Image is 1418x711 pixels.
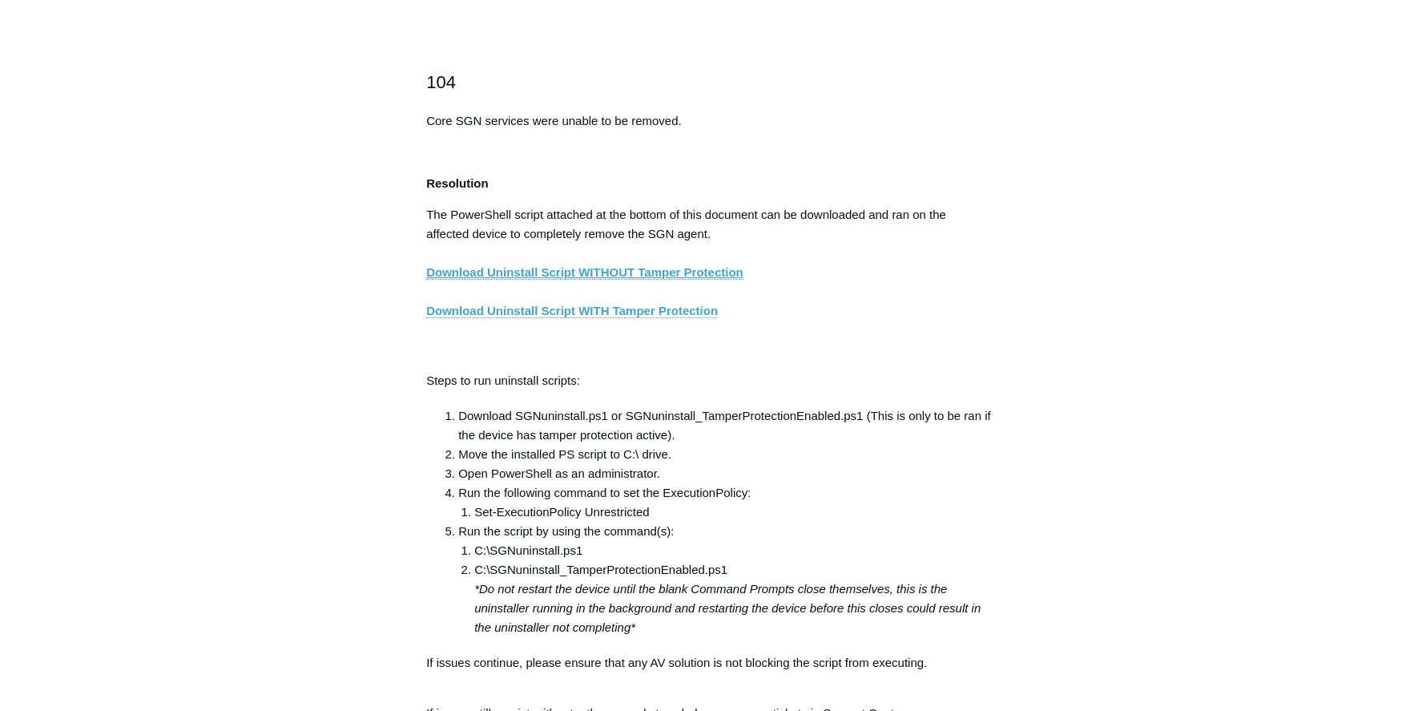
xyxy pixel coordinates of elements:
[426,68,992,96] h2: 104
[426,653,992,692] p: If issues continue, please ensure that any AV solution is not blocking the script from executing.
[426,304,718,318] a: Download Uninstall Script WITH Tamper Protection
[426,371,992,390] p: Steps to run uninstall scripts:
[458,406,992,445] li: Download SGNuninstall.ps1 or SGNuninstall_TamperProtectionEnabled.ps1 (This is only to be ran if ...
[426,205,992,359] p: The PowerShell script attached at the bottom of this document can be downloaded and ran on the af...
[458,483,992,522] li: Run the following command to set the ExecutionPolicy:
[458,445,992,464] li: Move the installed PS script to C:\ drive.
[474,582,981,634] em: *Do not restart the device until the blank Command Prompts close themselves, this is the uninstal...
[426,176,489,190] strong: Resolution
[458,522,992,637] li: Run the script by using the command(s):
[426,265,743,280] a: Download Uninstall Script WITHOUT Tamper Protection
[474,541,992,560] li: C:\SGNuninstall.ps1
[474,503,992,522] li: Set-ExecutionPolicy Unrestricted
[458,464,992,483] li: Open PowerShell as an administrator.
[474,560,992,637] li: C:\SGNuninstall_TamperProtectionEnabled.ps1
[426,111,992,131] p: Core SGN services were unable to be removed.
